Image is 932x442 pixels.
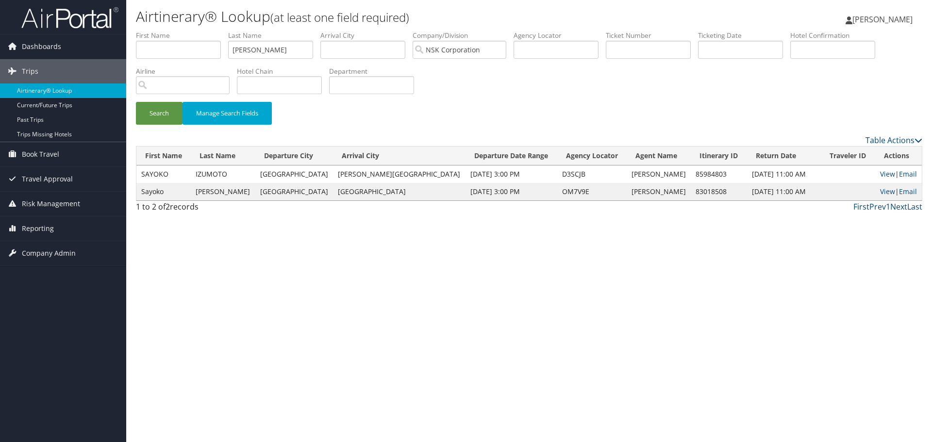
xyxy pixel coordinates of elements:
td: | [875,183,922,200]
td: [PERSON_NAME][GEOGRAPHIC_DATA] [333,165,466,183]
img: airportal-logo.png [21,6,118,29]
button: Search [136,102,183,125]
span: Company Admin [22,241,76,265]
h1: Airtinerary® Lookup [136,6,660,27]
label: Ticket Number [606,31,698,40]
td: 85984803 [691,165,747,183]
label: Arrival City [320,31,413,40]
label: Last Name [228,31,320,40]
td: [PERSON_NAME] [627,165,691,183]
a: Email [899,187,917,196]
label: Ticketing Date [698,31,790,40]
th: First Name: activate to sort column ascending [136,147,191,165]
td: | [875,165,922,183]
th: Return Date: activate to sort column ascending [747,147,821,165]
th: Last Name: activate to sort column ascending [191,147,255,165]
td: [GEOGRAPHIC_DATA] [255,183,333,200]
label: Hotel Confirmation [790,31,882,40]
th: Departure City: activate to sort column ascending [255,147,333,165]
td: [DATE] 11:00 AM [747,165,821,183]
div: 1 to 2 of records [136,201,322,217]
a: Table Actions [865,135,922,146]
td: D3SCJB [557,165,627,183]
button: Manage Search Fields [183,102,272,125]
a: Email [899,169,917,179]
td: SAYOKO [136,165,191,183]
td: [GEOGRAPHIC_DATA] [255,165,333,183]
span: [PERSON_NAME] [852,14,913,25]
a: First [853,201,869,212]
span: Risk Management [22,192,80,216]
label: Company/Division [413,31,514,40]
th: Traveler ID: activate to sort column ascending [821,147,875,165]
th: Actions [875,147,922,165]
td: 83018508 [691,183,747,200]
a: View [880,169,895,179]
th: Departure Date Range: activate to sort column ascending [466,147,557,165]
span: Book Travel [22,142,59,166]
th: Agency Locator: activate to sort column ascending [557,147,627,165]
td: [PERSON_NAME] [627,183,691,200]
th: Agent Name [627,147,691,165]
td: OM7V9E [557,183,627,200]
label: Airline [136,66,237,76]
td: [DATE] 3:00 PM [466,165,557,183]
a: Prev [869,201,886,212]
label: Hotel Chain [237,66,329,76]
span: 2 [166,201,170,212]
a: Next [890,201,907,212]
span: Trips [22,59,38,83]
td: Sayoko [136,183,191,200]
a: [PERSON_NAME] [846,5,922,34]
span: Reporting [22,216,54,241]
th: Arrival City: activate to sort column ascending [333,147,466,165]
th: Itinerary ID: activate to sort column ascending [691,147,747,165]
label: Department [329,66,421,76]
td: IZUMOTO [191,165,255,183]
td: [DATE] 11:00 AM [747,183,821,200]
td: [GEOGRAPHIC_DATA] [333,183,466,200]
td: [PERSON_NAME] [191,183,255,200]
small: (at least one field required) [270,9,409,25]
label: Agency Locator [514,31,606,40]
a: 1 [886,201,890,212]
a: View [880,187,895,196]
a: Last [907,201,922,212]
label: First Name [136,31,228,40]
span: Dashboards [22,34,61,59]
span: Travel Approval [22,167,73,191]
td: [DATE] 3:00 PM [466,183,557,200]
